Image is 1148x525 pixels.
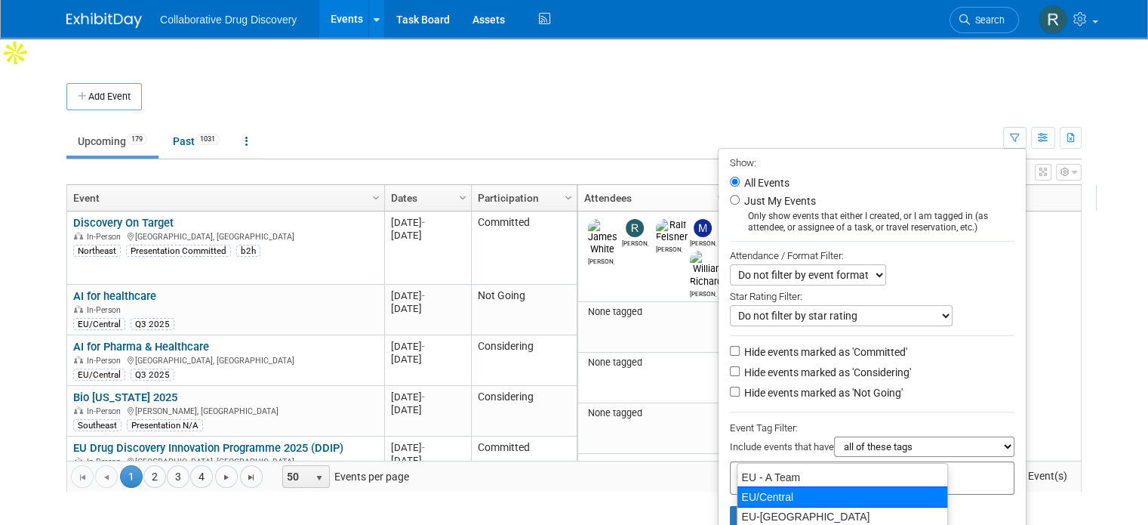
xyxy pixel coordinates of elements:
img: James White [588,219,617,255]
a: Search [949,7,1019,33]
img: In-Person Event [74,232,83,239]
a: Upcoming179 [66,127,159,156]
span: 50 [283,466,309,487]
span: select [313,472,325,484]
img: In-Person Event [74,457,83,465]
div: Event Tag Filter: [730,419,1014,437]
div: Include events that have [730,437,1014,462]
span: 1031 [195,134,220,145]
span: Column Settings [562,192,574,204]
img: William Richards [690,251,728,287]
span: - [422,217,425,228]
img: In-Person Event [74,305,83,313]
img: In-Person Event [74,406,83,414]
td: Not Going [471,285,577,335]
div: Mitchell Buckley [690,237,716,247]
div: [DATE] [391,441,464,454]
a: 3 [167,465,189,488]
div: Q3 2025 [131,318,174,330]
a: AI for healthcare [73,289,156,303]
span: - [422,341,425,352]
a: 2 [143,465,166,488]
a: Column Settings [561,185,577,208]
div: [DATE] [391,340,464,353]
td: Committed [471,437,577,502]
td: Considering [471,386,577,437]
a: Column Settings [455,185,472,208]
div: Northeast [73,245,121,257]
a: EU Drug Discovery Innovation Programme 2025 (DDIP) [73,441,343,455]
a: Go to the last page [240,465,263,488]
a: Attendees [584,185,719,211]
span: Go to the previous page [100,471,112,483]
div: EU - A Team [737,468,947,487]
label: Hide events marked as 'Not Going' [741,385,903,400]
div: [DATE] [391,302,464,315]
div: [PERSON_NAME], [GEOGRAPHIC_DATA] [73,404,377,417]
span: Column Settings [715,192,727,204]
img: ExhibitDay [66,13,142,28]
div: None tagged [584,357,724,369]
label: Just My Events [741,193,816,208]
div: [DATE] [391,391,464,403]
span: Column Settings [370,192,382,204]
a: Column Settings [713,185,730,208]
img: Ralf Felsner [656,219,688,243]
td: Committed [471,212,577,285]
div: [GEOGRAPHIC_DATA], [GEOGRAPHIC_DATA] [73,230,377,242]
a: Dates [391,185,461,211]
div: [DATE] [391,216,464,229]
span: 1 [120,465,143,488]
a: 4 [190,465,213,488]
span: Go to the first page [76,471,88,483]
span: 179 [127,134,147,145]
div: b2h [236,245,260,257]
div: [GEOGRAPHIC_DATA], [GEOGRAPHIC_DATA] [73,354,377,366]
span: Go to the last page [245,471,257,483]
div: Star Rating Filter: [730,286,1014,305]
div: Attendance / Format Filter: [730,247,1014,264]
a: Go to the first page [71,465,94,488]
a: AI for Pharma & Healthcare [73,340,209,354]
div: [DATE] [391,289,464,302]
div: EU/Central [73,369,125,381]
a: Bio [US_STATE] 2025 [73,391,177,404]
span: - [422,442,425,453]
span: In-Person [87,232,125,242]
div: Ryan Censullo [622,237,648,247]
span: In-Person [87,406,125,416]
label: Hide events marked as 'Considering' [741,365,911,380]
div: Presentation Committed [126,245,231,257]
div: [DATE] [391,353,464,366]
span: Events per page [263,465,424,488]
div: Southeast [73,419,122,431]
div: None tagged [584,306,724,318]
div: Ralf Felsner [656,243,682,253]
label: All Events [741,178,789,188]
div: [DATE] [391,229,464,242]
div: EU/Central [73,318,125,330]
a: Column Settings [368,185,385,208]
span: In-Person [87,457,125,467]
a: Participation [478,185,567,211]
div: James White [588,255,614,265]
span: Go to the next page [220,471,232,483]
img: In-Person Event [74,356,83,363]
span: - [422,391,425,403]
span: In-Person [87,305,125,315]
div: EU/Central [737,486,948,508]
span: Collaborative Drug Discovery [160,14,297,26]
div: Presentation N/A [127,419,203,431]
label: Hide events marked as 'Committed' [741,344,907,360]
img: Renate Baker [1039,5,1067,34]
span: In-Person [87,356,125,366]
a: Discovery On Target [73,216,174,230]
span: - [422,290,425,301]
div: [DATE] [391,403,464,416]
div: William Richards [690,288,716,298]
img: Mitchell Buckley [694,219,712,237]
a: Event [73,185,374,211]
div: [GEOGRAPHIC_DATA], [GEOGRAPHIC_DATA] [73,455,377,468]
span: Column Settings [457,192,469,204]
a: Past1031 [162,127,231,156]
